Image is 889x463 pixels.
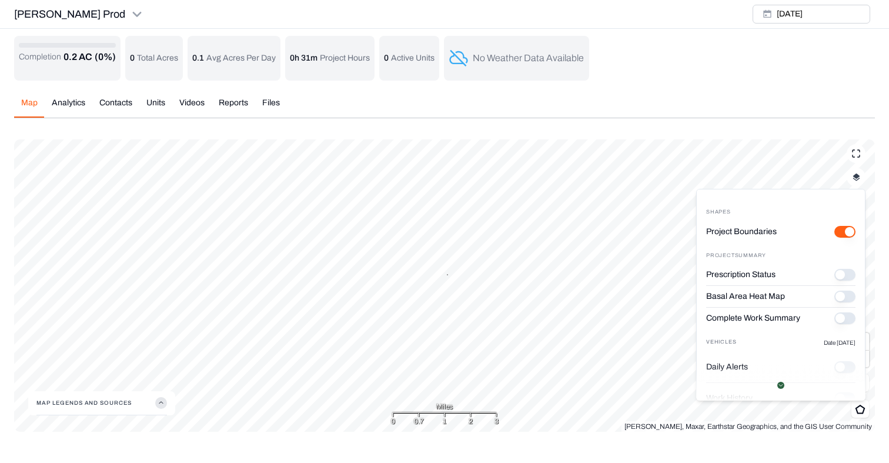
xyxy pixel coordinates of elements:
[447,274,448,275] button: 3
[172,97,212,118] button: Videos
[139,97,172,118] button: Units
[436,401,453,412] span: Miles
[706,312,800,324] label: Complete Work Summary
[95,50,116,64] p: (0%)
[391,415,395,427] div: 0
[391,52,435,64] p: Active Units
[19,51,61,63] p: Completion
[469,415,473,427] div: 2
[320,52,370,64] p: Project Hours
[92,97,139,118] button: Contacts
[384,52,389,64] p: 0
[36,391,167,415] button: Map Legends And Sources
[192,52,204,64] p: 0.1
[14,6,125,22] p: [PERSON_NAME] Prod
[706,361,748,373] label: Daily Alerts
[706,208,855,216] div: Shapes
[494,415,499,427] div: 3
[137,52,178,64] p: Total Acres
[14,97,45,118] button: Map
[63,50,116,64] button: 0.2 AC(0%)
[443,415,446,427] div: 1
[130,52,135,64] p: 0
[706,269,776,281] label: Prescription Status
[212,97,255,118] button: Reports
[63,50,92,64] p: 0.2 AC
[706,226,777,238] label: Project Boundaries
[290,52,317,64] p: 0h 31m
[206,52,276,64] p: Avg Acres Per Day
[473,51,584,65] p: No Weather Data Available
[14,139,875,432] canvas: Map
[255,97,287,118] button: Files
[414,415,424,427] div: 0.7
[45,97,92,118] button: Analytics
[753,5,870,24] button: [DATE]
[706,338,736,347] p: Vehicles
[621,421,875,432] div: [PERSON_NAME], Maxar, Earthstar Geographics, and the GIS User Community
[824,338,855,347] p: Date [DATE]
[853,173,860,181] img: layerIcon
[706,252,855,260] div: Project Summary
[706,291,785,302] label: Basal Area Heat Map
